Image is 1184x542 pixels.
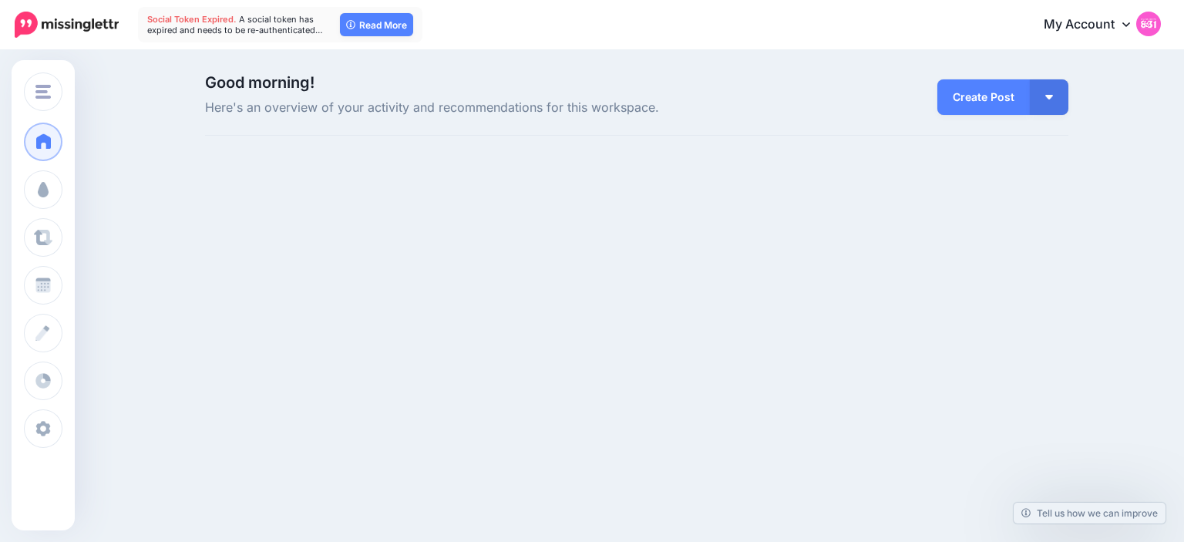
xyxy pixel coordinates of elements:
[147,14,237,25] span: Social Token Expired.
[340,13,413,36] a: Read More
[35,85,51,99] img: menu.png
[1045,95,1053,99] img: arrow-down-white.png
[937,79,1030,115] a: Create Post
[1014,503,1165,523] a: Tell us how we can improve
[205,73,314,92] span: Good morning!
[15,12,119,38] img: Missinglettr
[1028,6,1161,44] a: My Account
[205,98,773,118] span: Here's an overview of your activity and recommendations for this workspace.
[147,14,323,35] span: A social token has expired and needs to be re-authenticated…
